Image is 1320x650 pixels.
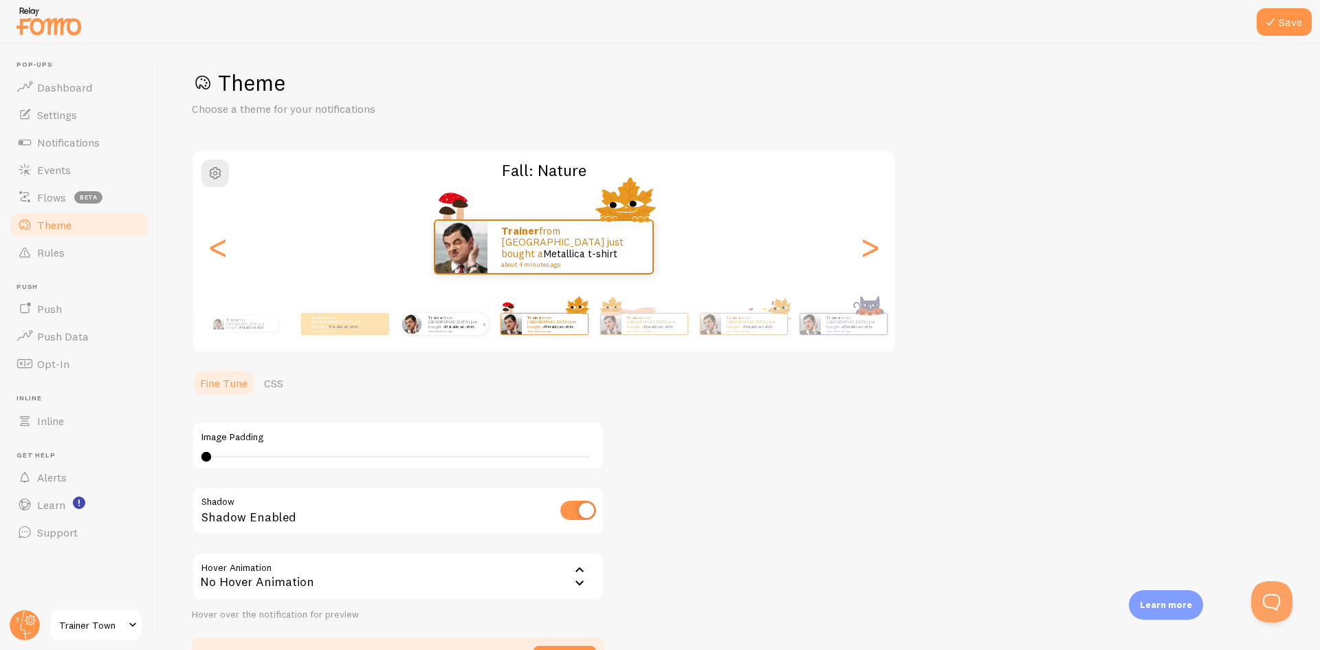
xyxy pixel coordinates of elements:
div: Learn more [1129,590,1203,620]
a: Metallica t-shirt [643,324,673,329]
a: Trainer Town [49,609,142,642]
small: about 4 minutes ago [727,329,780,332]
strong: Trainer [727,315,742,321]
small: about 4 minutes ago [312,329,366,332]
a: Events [8,156,150,184]
img: Fomo [500,314,521,334]
span: Rules [37,246,65,259]
a: Push Data [8,323,150,350]
p: from [GEOGRAPHIC_DATA] just bought a [428,315,483,332]
a: Alerts [8,464,150,491]
div: No Hover Animation [192,552,604,600]
a: Metallica t-shirt [240,325,263,329]
a: Theme [8,211,150,239]
strong: Trainer [428,315,443,321]
strong: Trainer [527,315,542,321]
h2: Fall: Nature [193,160,894,181]
strong: Trainer [501,224,539,237]
p: from [GEOGRAPHIC_DATA] just bought a [226,316,272,332]
img: Fomo [800,314,820,334]
span: Get Help [16,451,150,460]
small: about 4 minutes ago [527,329,581,332]
span: beta [74,191,102,204]
a: Notifications [8,129,150,156]
a: Rules [8,239,150,266]
small: about 4 minutes ago [826,329,880,332]
div: Previous slide [210,197,226,296]
img: fomo-relay-logo-orange.svg [14,3,83,39]
a: Metallica t-shirt [544,324,573,329]
a: Learn [8,491,150,519]
a: Metallica t-shirt [843,324,872,329]
a: Metallica t-shirt [743,324,773,329]
span: Notifications [37,136,100,149]
svg: <p>Watch New Feature Tutorials!</p> [73,497,85,509]
strong: Trainer [627,315,642,321]
label: Image Padding [201,431,595,444]
small: about 4 minutes ago [501,261,635,268]
strong: Trainer [826,315,841,321]
img: Fomo [435,221,487,273]
a: Metallica t-shirt [543,247,617,260]
span: Push [16,283,150,292]
p: from [GEOGRAPHIC_DATA] just bought a [312,315,367,332]
p: from [GEOGRAPHIC_DATA] just bought a [826,315,881,332]
img: Fomo [212,318,223,329]
span: Inline [16,394,150,403]
p: Learn more [1140,598,1192,611]
div: Shadow Enabled [192,486,604,537]
small: about 4 minutes ago [428,329,482,332]
p: from [GEOGRAPHIC_DATA] just bought a [527,315,582,332]
span: Theme [37,218,71,232]
span: Push [37,302,62,316]
span: Trainer Town [59,617,124,633]
strong: Trainer [312,315,327,321]
p: from [GEOGRAPHIC_DATA] just bought a [501,226,639,268]
a: Metallica t-shirt [329,324,358,329]
span: Support [37,526,78,539]
a: Opt-In [8,350,150,378]
iframe: Help Scout Beacon - Open [1251,581,1292,622]
span: Dashboard [37,80,92,94]
span: Pop-ups [16,61,150,69]
a: CSS [256,369,291,397]
p: Choose a theme for your notifications [192,101,522,117]
div: Hover over the notification for preview [192,609,604,621]
small: about 4 minutes ago [627,329,681,332]
p: from [GEOGRAPHIC_DATA] just bought a [727,315,782,332]
span: Opt-In [37,357,69,371]
span: Events [37,163,71,177]
img: Fomo [401,314,421,334]
a: Inline [8,407,150,435]
img: Fomo [600,314,621,334]
h1: Theme [192,69,1287,97]
span: Alerts [37,470,67,484]
a: Push [8,295,150,323]
a: Fine Tune [192,369,256,397]
a: Settings [8,101,150,129]
a: Flows beta [8,184,150,211]
span: Learn [37,498,65,512]
span: Settings [37,108,77,122]
span: Flows [37,191,66,204]
a: Support [8,519,150,546]
a: Dashboard [8,74,150,101]
div: Next slide [861,197,878,296]
p: from [GEOGRAPHIC_DATA] just bought a [627,315,682,332]
strong: Trainer [226,318,239,322]
span: Inline [37,414,64,428]
img: Fomo [700,314,720,334]
a: Metallica t-shirt [445,324,474,329]
span: Push Data [37,329,89,343]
